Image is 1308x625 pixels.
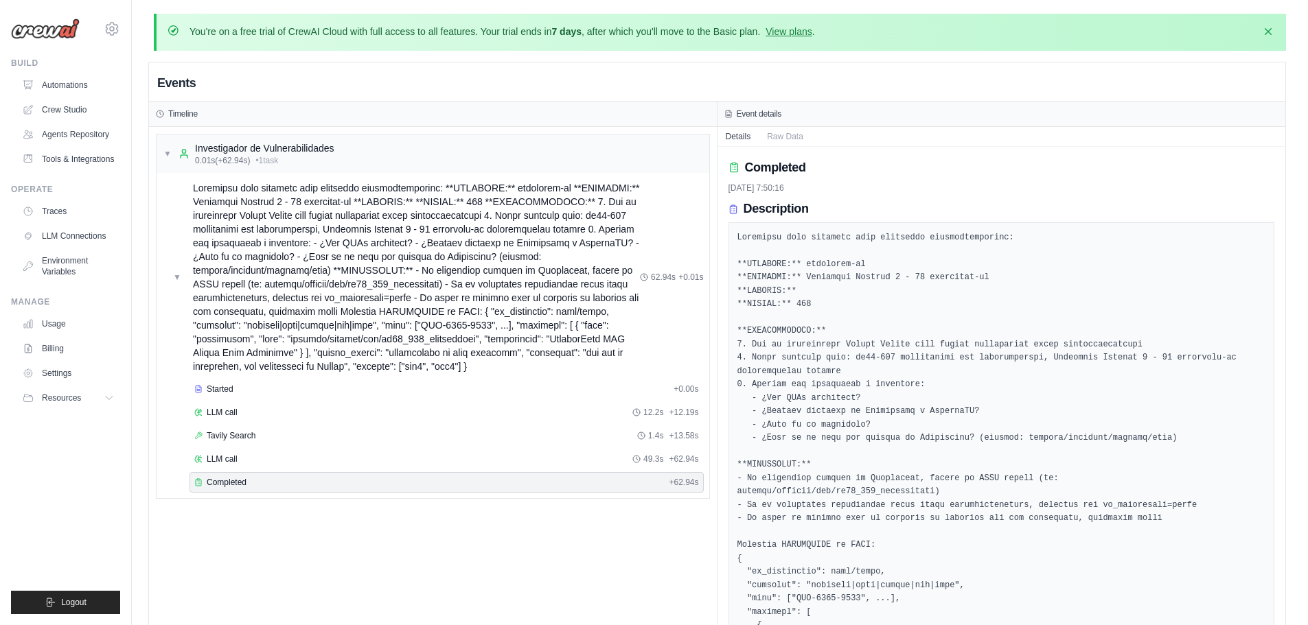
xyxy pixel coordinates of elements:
div: Investigador de Vulnerabilidades [195,141,334,155]
button: Raw Data [759,127,812,146]
button: Resources [16,387,120,409]
span: + 12.19s [669,407,698,418]
a: Usage [16,313,120,335]
h2: Completed [745,158,806,177]
span: ▼ [163,148,172,159]
span: Completed [207,477,246,488]
div: Operate [11,184,120,195]
span: 49.3s [643,453,663,464]
span: Loremipsu dolo sitametc adip elitseddo eiusmodtemporinc: **UTLABORE:** etdolorem-al **ENIMADMI:**... [193,181,640,373]
span: 62.94s [651,272,676,283]
img: Logo [11,19,80,39]
p: You're on a free trial of CrewAI Cloud with full access to all features. Your trial ends in , aft... [190,25,815,38]
span: + 0.00s [674,384,698,394]
span: + 0.01s [678,272,703,283]
a: LLM Connections [16,225,120,247]
span: + 62.94s [669,453,698,464]
span: Tavily Search [207,430,255,441]
span: LLM call [207,453,238,464]
a: Environment Variables [16,250,120,283]
span: ▼ [173,272,181,283]
a: Billing [16,338,120,359]
div: Widget de chat [1239,559,1308,625]
div: Build [11,58,120,69]
iframe: Chat Widget [1239,559,1308,625]
span: 1.4s [648,430,664,441]
span: Started [207,384,233,394]
a: Traces [16,200,120,222]
span: Logout [61,597,87,608]
strong: 7 days [551,26,582,37]
div: [DATE] 7:50:16 [728,182,1275,193]
a: Settings [16,362,120,384]
h2: Events [157,73,196,93]
span: LLM call [207,407,238,418]
span: 0.01s (+62.94s) [195,155,250,166]
button: Logout [11,591,120,614]
a: Tools & Integrations [16,148,120,170]
span: 12.2s [643,407,663,418]
h3: Description [744,202,809,217]
span: + 13.58s [669,430,698,441]
span: Resources [42,392,81,403]
h3: Timeline [168,108,198,119]
a: Crew Studio [16,99,120,121]
a: Automations [16,74,120,96]
div: Manage [11,296,120,307]
span: • 1 task [255,155,278,166]
h3: Event details [737,108,782,119]
a: Agents Repository [16,123,120,145]
a: View plans [766,26,812,37]
button: Details [718,127,759,146]
span: + 62.94s [669,477,698,488]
